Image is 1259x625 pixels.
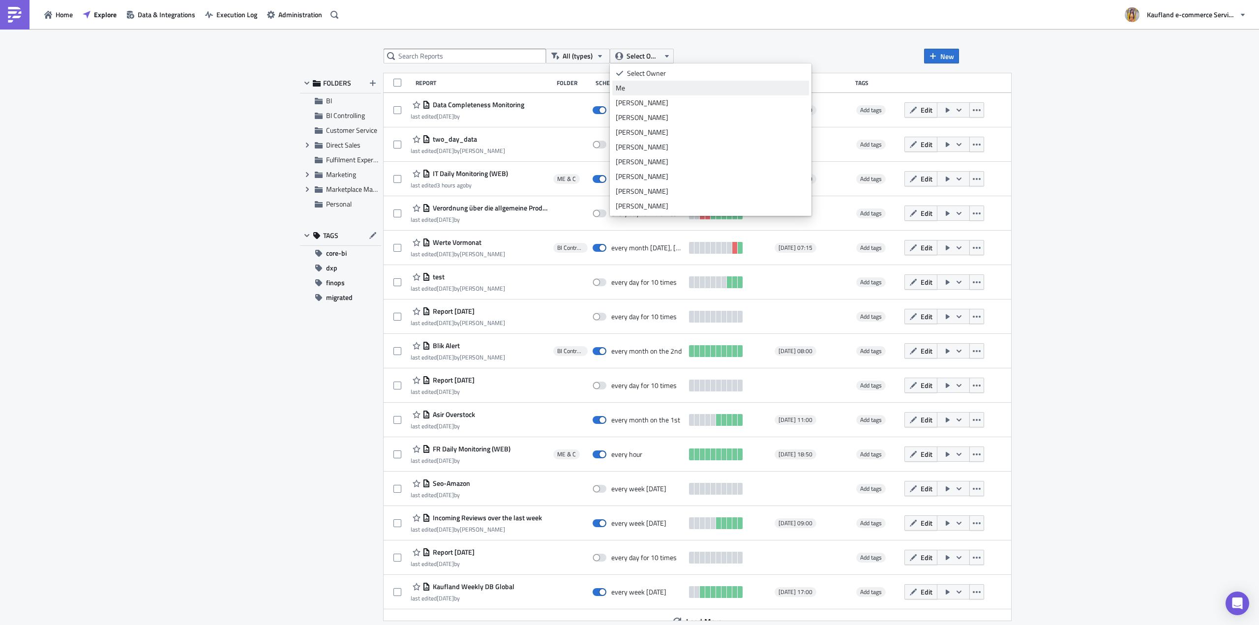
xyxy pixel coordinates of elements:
time: 2025-09-02T13:40:07Z [437,249,454,259]
div: every week on Monday [611,519,666,528]
div: Open Intercom Messenger [1226,592,1249,615]
input: Search Reports [384,49,546,63]
time: 2025-08-12T10:16:04Z [437,490,454,500]
button: migrated [300,290,381,305]
button: Edit [904,102,937,118]
div: last edited by [411,457,510,464]
span: Edit [921,208,932,218]
div: last edited by [PERSON_NAME] [411,319,505,327]
div: last edited by [PERSON_NAME] [411,285,505,292]
div: every day for 10 times [611,553,677,562]
span: [DATE] 07:15 [779,244,812,252]
button: Kaufland e-commerce Services GmbH & Co. KG [1119,4,1252,26]
button: Home [39,7,78,22]
span: Add tags [860,415,882,424]
div: every month on the 1st [611,416,680,424]
span: Personal [326,199,352,209]
span: Marketplace Management [326,184,403,194]
button: Edit [904,378,937,393]
span: Data Completeness Monitoring [430,100,524,109]
span: Kaufland e-commerce Services GmbH & Co. KG [1147,9,1235,20]
div: every month on Monday, Tuesday, Wednesday, Thursday, Friday, Saturday, Sunday [611,243,685,252]
div: Me [616,83,806,93]
time: 2025-08-15T10:10:51Z [437,456,454,465]
time: 2025-08-26T09:07:23Z [437,594,454,603]
button: Edit [904,171,937,186]
span: Add tags [860,449,882,459]
span: BI Controlling [557,244,584,252]
span: Add tags [856,208,886,218]
span: ME & C [557,450,576,458]
time: 2025-08-21T12:38:51Z [437,353,454,362]
span: migrated [326,290,353,305]
button: Explore [78,7,121,22]
button: Edit [904,343,937,358]
a: Execution Log [200,7,262,22]
div: every day for 10 times [611,381,677,390]
span: Add tags [856,553,886,563]
span: Report 2025-08-11 [430,548,475,557]
span: Add tags [860,484,882,493]
img: Avatar [1124,6,1140,23]
div: last edited by [PERSON_NAME] [411,526,542,533]
time: 2025-09-09T12:46:02Z [437,180,466,190]
span: BI Controlling [326,110,365,120]
span: Add tags [856,415,886,425]
button: Select Owner [610,49,674,63]
span: Incoming Reviews over the last week [430,513,542,522]
button: Edit [904,274,937,290]
button: Data & Integrations [121,7,200,22]
span: Edit [921,346,932,356]
span: Add tags [860,174,882,183]
div: every day for 10 times [611,312,677,321]
div: last edited by [PERSON_NAME] [411,354,505,361]
span: Edit [921,587,932,597]
span: test [430,272,445,281]
span: Asir Overstock [430,410,475,419]
span: Edit [921,415,932,425]
span: Verordnung über die allgemeine Produktsicherheit (GPSR) [430,204,548,212]
span: finops [326,275,345,290]
div: last edited by [411,491,470,499]
span: Report 2025-08-21 [430,376,475,385]
button: All (types) [546,49,610,63]
time: 2025-08-12T08:40:34Z [437,525,454,534]
button: New [924,49,959,63]
span: BI Controlling [557,347,584,355]
div: Select Owner [627,68,806,78]
button: dxp [300,261,381,275]
div: every month on the 2nd [611,347,682,356]
span: Select Owner [627,51,659,61]
span: Add tags [860,346,882,356]
span: FR Daily Monitoring (WEB) [430,445,510,453]
time: 2025-08-20T11:38:11Z [437,421,454,431]
span: Add tags [856,312,886,322]
button: Edit [904,412,937,427]
span: [DATE] 11:00 [779,416,812,424]
span: New [940,51,954,61]
span: Add tags [860,277,882,287]
a: Administration [262,7,327,22]
div: every hour [611,450,642,459]
button: Edit [904,240,937,255]
div: Schedule [596,79,687,87]
div: [PERSON_NAME] [616,157,806,167]
span: Edit [921,449,932,459]
span: Add tags [856,346,886,356]
div: last edited by [PERSON_NAME] [411,147,505,154]
span: Marketing [326,169,356,179]
time: 2025-09-04T13:24:57Z [437,215,454,224]
time: 2025-09-03T17:09:23Z [437,146,454,155]
span: Add tags [856,381,886,390]
span: Add tags [860,312,882,321]
button: Edit [904,309,937,324]
span: Edit [921,518,932,528]
span: Add tags [856,518,886,528]
time: 2025-08-21T08:13:05Z [437,387,454,396]
span: Administration [278,9,322,20]
span: Add tags [856,243,886,253]
div: last edited by [411,560,475,567]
